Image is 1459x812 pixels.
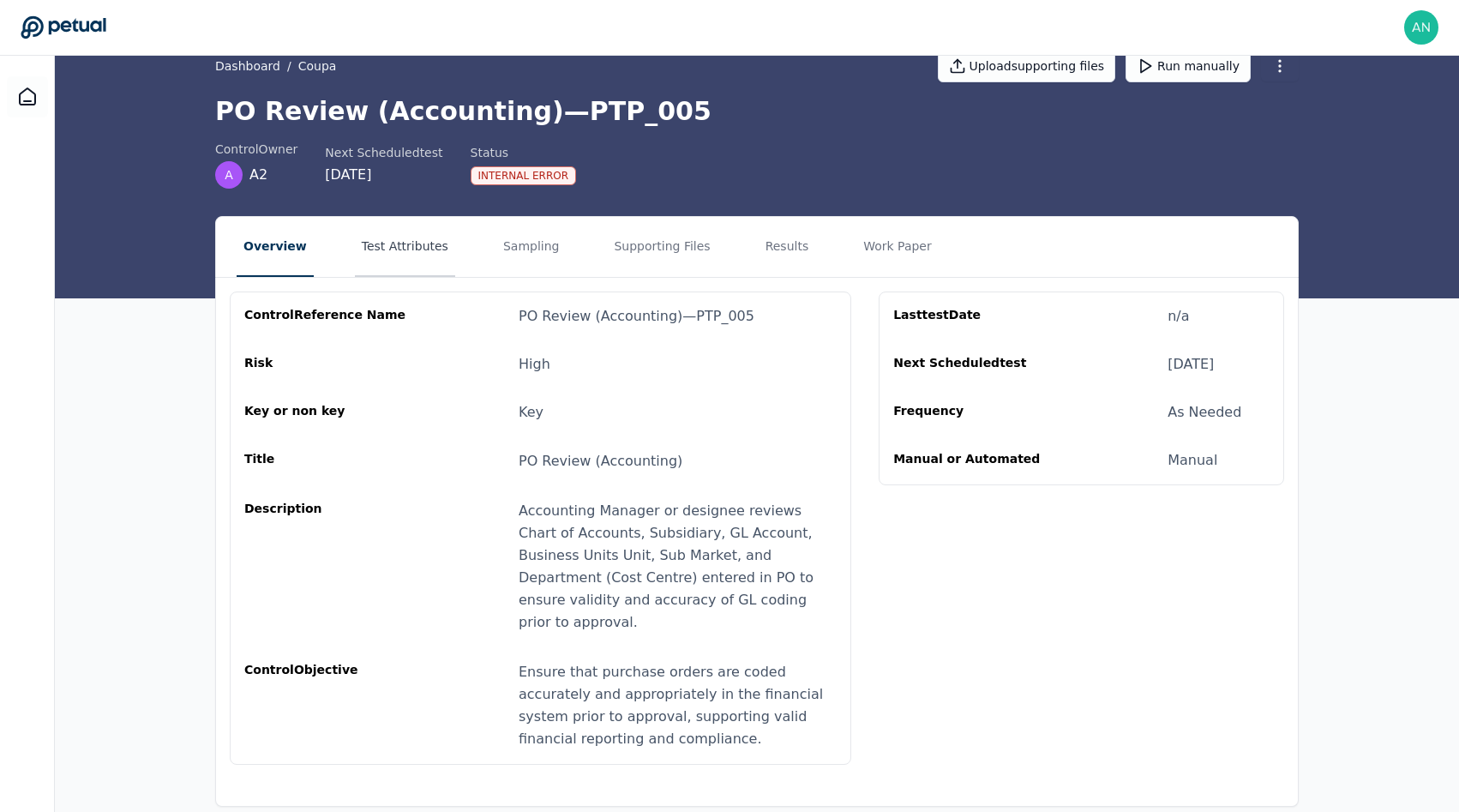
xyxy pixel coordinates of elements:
div: PO Review (Accounting) — PTP_005 [519,306,754,327]
div: Key or non key [244,402,409,423]
div: Next Scheduled test [325,144,442,161]
button: Coupa [298,57,337,75]
a: Dashboard [7,76,48,117]
div: Key [519,402,543,423]
div: / [215,57,336,75]
div: Ensure that purchase orders are coded accurately and appropriately in the financial system prior ... [519,661,837,750]
span: PO Review (Accounting) [519,453,682,469]
div: control Objective [244,661,409,750]
button: Results [759,217,816,277]
div: Description [244,500,409,634]
button: Overview [237,217,314,277]
div: Manual or Automated [893,450,1058,471]
div: Manual [1168,450,1217,471]
div: Last test Date [893,306,1058,327]
div: Next Scheduled test [893,354,1058,375]
a: Go to Dashboard [21,15,106,39]
div: Accounting Manager or designee reviews Chart of Accounts, Subsidiary, GL Account, Business Units ... [519,500,837,634]
button: Supporting Files [607,217,717,277]
img: andrew+doordash@petual.ai [1404,10,1438,45]
div: Title [244,450,409,472]
div: [DATE] [325,165,442,185]
div: Risk [244,354,409,375]
div: n/a [1168,306,1189,327]
div: Frequency [893,402,1058,423]
button: Sampling [496,217,567,277]
div: control Reference Name [244,306,409,327]
div: control Owner [215,141,297,158]
div: As Needed [1168,402,1241,423]
div: Status [471,144,577,161]
div: High [519,354,550,375]
div: [DATE] [1168,354,1214,375]
button: Uploadsupporting files [938,50,1116,82]
h1: PO Review (Accounting) — PTP_005 [215,96,1299,127]
button: Work Paper [856,217,939,277]
button: Run manually [1126,50,1251,82]
button: Test Attributes [355,217,455,277]
div: Internal Error [471,166,577,185]
nav: Tabs [216,217,1298,277]
span: A2 [249,165,267,185]
a: Dashboard [215,57,280,75]
span: A [225,166,233,183]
